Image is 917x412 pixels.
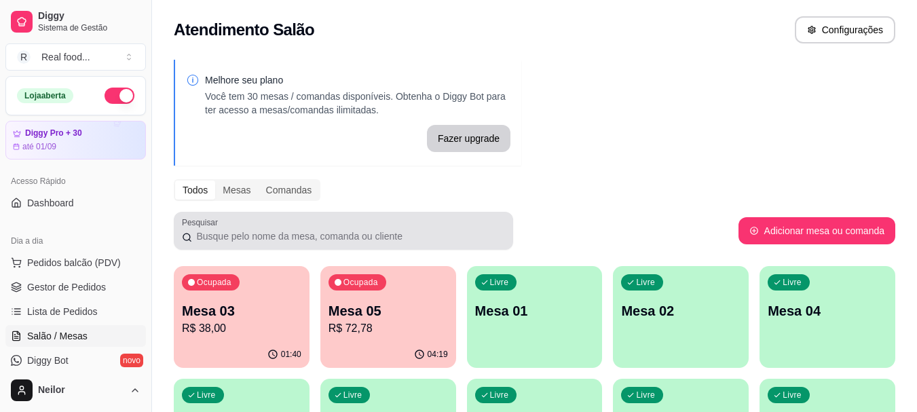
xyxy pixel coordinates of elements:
button: Neilor [5,374,146,407]
p: Mesa 03 [182,301,301,320]
label: Pesquisar [182,217,223,228]
h2: Atendimento Salão [174,19,314,41]
button: Alterar Status [105,88,134,104]
a: Lista de Pedidos [5,301,146,322]
p: Mesa 01 [475,301,595,320]
div: Dia a dia [5,230,146,252]
p: Ocupada [343,277,378,288]
div: Real food ... [41,50,90,64]
span: R [17,50,31,64]
p: Livre [636,277,655,288]
p: Melhore seu plano [205,73,510,87]
a: DiggySistema de Gestão [5,5,146,38]
a: Dashboard [5,192,146,214]
button: Select a team [5,43,146,71]
a: Diggy Botnovo [5,350,146,371]
button: LivreMesa 04 [760,266,895,368]
div: Todos [175,181,215,200]
p: Mesa 02 [621,301,741,320]
p: Livre [197,390,216,400]
span: Dashboard [27,196,74,210]
span: Lista de Pedidos [27,305,98,318]
button: OcupadaMesa 05R$ 72,7804:19 [320,266,456,368]
button: LivreMesa 01 [467,266,603,368]
div: Loja aberta [17,88,73,103]
button: Adicionar mesa ou comanda [738,217,895,244]
div: Comandas [259,181,320,200]
button: Configurações [795,16,895,43]
span: Neilor [38,384,124,396]
p: Livre [783,277,802,288]
input: Pesquisar [192,229,505,243]
p: Livre [343,390,362,400]
p: Livre [783,390,802,400]
span: Gestor de Pedidos [27,280,106,294]
button: OcupadaMesa 03R$ 38,0001:40 [174,266,310,368]
p: 01:40 [281,349,301,360]
span: Diggy [38,10,141,22]
a: Salão / Mesas [5,325,146,347]
p: Livre [636,390,655,400]
p: 04:19 [428,349,448,360]
p: Livre [490,390,509,400]
div: Mesas [215,181,258,200]
p: Ocupada [197,277,231,288]
a: Diggy Pro + 30até 01/09 [5,121,146,160]
button: Pedidos balcão (PDV) [5,252,146,274]
article: Diggy Pro + 30 [25,128,82,138]
p: Livre [490,277,509,288]
span: Diggy Bot [27,354,69,367]
article: até 01/09 [22,141,56,152]
span: Pedidos balcão (PDV) [27,256,121,269]
p: Você tem 30 mesas / comandas disponíveis. Obtenha o Diggy Bot para ter acesso a mesas/comandas il... [205,90,510,117]
p: R$ 38,00 [182,320,301,337]
button: LivreMesa 02 [613,266,749,368]
a: Gestor de Pedidos [5,276,146,298]
p: Mesa 05 [329,301,448,320]
button: Fazer upgrade [427,125,510,152]
p: R$ 72,78 [329,320,448,337]
span: Salão / Mesas [27,329,88,343]
div: Acesso Rápido [5,170,146,192]
p: Mesa 04 [768,301,887,320]
span: Sistema de Gestão [38,22,141,33]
